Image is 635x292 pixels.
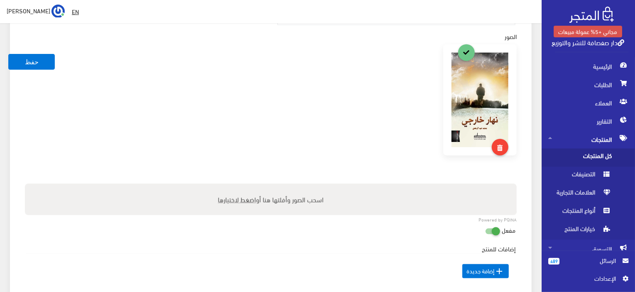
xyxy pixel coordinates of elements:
[542,75,635,94] a: الطلبات
[542,94,635,112] a: العملاء
[542,221,635,240] a: خيارات المنتج
[548,256,628,274] a: 489 الرسائل
[542,130,635,148] a: المنتجات
[495,266,505,276] i: 
[552,36,624,48] a: دار صفصافة للنشر والتوزيع
[566,256,616,265] span: الرسائل
[548,258,559,265] span: 489
[479,218,517,221] a: Powered by PQINA
[548,148,611,167] span: كل المنتجات
[72,6,79,17] u: EN
[542,57,635,75] a: الرئيسية
[548,57,628,75] span: الرئيسية
[548,185,611,203] span: العلامات التجارية
[569,7,614,23] img: .
[7,5,50,16] span: [PERSON_NAME]
[8,54,55,70] button: حفظ
[462,264,509,278] span: إضافة جديدة
[548,75,628,94] span: الطلبات
[502,222,515,238] label: مفعل
[452,53,509,147] img: nhar-kharjy.jpeg
[548,203,611,221] span: أنواع المنتجات
[548,167,611,185] span: التصنيفات
[554,26,622,37] a: مجاني +5% عمولة مبيعات
[542,185,635,203] a: العلامات التجارية
[555,274,615,283] span: اﻹعدادات
[548,221,611,240] span: خيارات المنتج
[7,4,65,17] a: ... [PERSON_NAME]
[505,32,517,41] label: الصور
[548,130,628,148] span: المنتجات
[548,94,628,112] span: العملاء
[548,274,628,287] a: اﻹعدادات
[542,148,635,167] a: كل المنتجات
[548,240,628,258] span: التسويق
[542,167,635,185] a: التصنيفات
[215,191,327,208] label: اسحب الصور وأفلتها هنا أو
[542,112,635,130] a: التقارير
[51,5,65,18] img: ...
[548,112,628,130] span: التقارير
[26,244,515,289] div: إضافات للمنتج
[218,193,256,205] span: اضغط لاختيارها
[542,203,635,221] a: أنواع المنتجات
[68,4,82,19] a: EN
